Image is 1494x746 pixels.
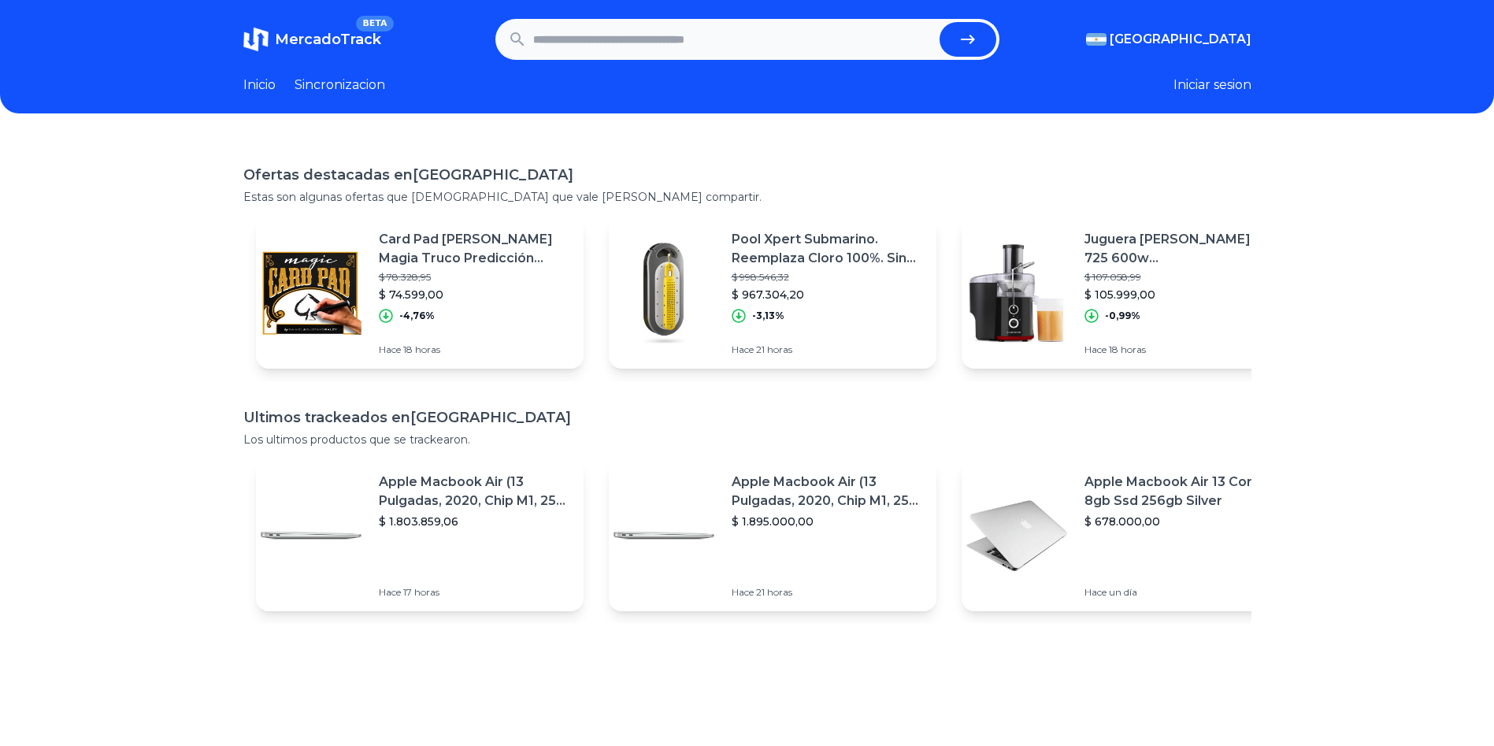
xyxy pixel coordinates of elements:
p: $ 998.546,32 [732,271,924,284]
p: Apple Macbook Air (13 Pulgadas, 2020, Chip M1, 256 Gb De Ssd, 8 Gb De Ram) - Plata [732,473,924,510]
p: $ 1.803.859,06 [379,514,571,529]
p: Hace 21 horas [732,586,924,599]
p: Hace 17 horas [379,586,571,599]
img: Featured image [609,238,719,348]
p: Hace 18 horas [1084,343,1277,356]
button: Iniciar sesion [1173,76,1251,95]
h1: Ultimos trackeados en [GEOGRAPHIC_DATA] [243,406,1251,429]
p: Los ultimos productos que se trackearon. [243,432,1251,447]
p: Hace 18 horas [379,343,571,356]
p: $ 107.058,99 [1084,271,1277,284]
img: Featured image [256,481,366,591]
img: Featured image [609,481,719,591]
img: Featured image [256,238,366,348]
p: $ 967.304,20 [732,287,924,302]
img: Featured image [962,481,1072,591]
a: Featured imagePool Xpert Submarino. Reemplaza Cloro 100%. Sin Instalación!$ 998.546,32$ 967.304,2... [609,217,936,369]
a: Featured imageApple Macbook Air (13 Pulgadas, 2020, Chip M1, 256 Gb De Ssd, 8 Gb De Ram) - Plata$... [256,460,584,611]
span: BETA [356,16,393,32]
span: [GEOGRAPHIC_DATA] [1110,30,1251,49]
img: Featured image [962,238,1072,348]
a: Featured imageCard Pad [PERSON_NAME] Magia Truco Predicción Block / [PERSON_NAME] Magic$ 78.328,9... [256,217,584,369]
p: Juguera [PERSON_NAME] Pc-725 600w [GEOGRAPHIC_DATA] [1084,230,1277,268]
img: Argentina [1086,33,1107,46]
p: -3,13% [752,310,784,322]
a: MercadoTrackBETA [243,27,381,52]
h1: Ofertas destacadas en [GEOGRAPHIC_DATA] [243,164,1251,186]
a: Featured imageApple Macbook Air 13 Core I5 8gb Ssd 256gb Silver$ 678.000,00Hace un día [962,460,1289,611]
img: MercadoTrack [243,27,269,52]
a: Featured imageJuguera [PERSON_NAME] Pc-725 600w [GEOGRAPHIC_DATA]$ 107.058,99$ 105.999,00-0,99%Ha... [962,217,1289,369]
p: -0,99% [1105,310,1140,322]
p: Hace 21 horas [732,343,924,356]
p: $ 678.000,00 [1084,514,1277,529]
p: $ 105.999,00 [1084,287,1277,302]
p: Hace un día [1084,586,1277,599]
p: Card Pad [PERSON_NAME] Magia Truco Predicción Block / [PERSON_NAME] Magic [379,230,571,268]
p: $ 1.895.000,00 [732,514,924,529]
p: Pool Xpert Submarino. Reemplaza Cloro 100%. Sin Instalación! [732,230,924,268]
p: -4,76% [399,310,435,322]
a: Sincronizacion [295,76,385,95]
span: MercadoTrack [275,31,381,48]
p: Apple Macbook Air 13 Core I5 8gb Ssd 256gb Silver [1084,473,1277,510]
p: $ 78.328,95 [379,271,571,284]
a: Featured imageApple Macbook Air (13 Pulgadas, 2020, Chip M1, 256 Gb De Ssd, 8 Gb De Ram) - Plata$... [609,460,936,611]
p: Estas son algunas ofertas que [DEMOGRAPHIC_DATA] que vale [PERSON_NAME] compartir. [243,189,1251,205]
p: $ 74.599,00 [379,287,571,302]
p: Apple Macbook Air (13 Pulgadas, 2020, Chip M1, 256 Gb De Ssd, 8 Gb De Ram) - Plata [379,473,571,510]
button: [GEOGRAPHIC_DATA] [1086,30,1251,49]
a: Inicio [243,76,276,95]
